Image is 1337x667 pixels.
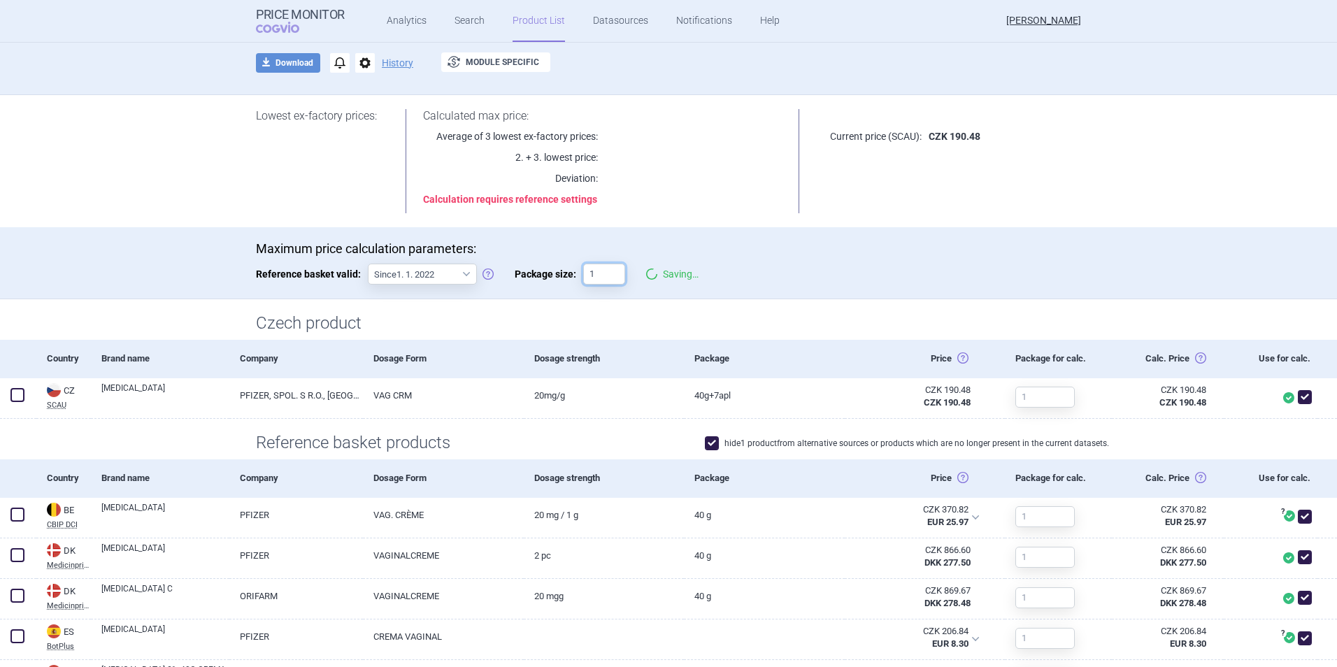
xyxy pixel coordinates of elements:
abbr: Medicinpriser [47,561,91,569]
p: Maximum price calculation parameters: [256,241,1081,257]
strong: DKK 278.48 [1160,598,1206,608]
div: DK [47,584,91,599]
a: PFIZER, SPOL. S R.O., [GEOGRAPHIC_DATA] [229,378,363,413]
abbr: SCAU [47,401,91,409]
div: ES [47,624,91,640]
a: VAG. CRÈME [363,498,523,532]
abbr: Česko ex-factory [855,384,971,409]
strong: CZK 190.48 [924,397,971,408]
a: 40G+7APL [684,378,844,413]
span: Reference basket valid: [256,264,368,285]
div: CZK 370.82 [855,503,968,516]
abbr: SP-CAU-010 Belgie nehrazené LP [855,503,968,529]
div: CZK 869.67 [1122,584,1206,597]
a: Price MonitorCOGVIO [256,8,345,34]
a: VAG CRM [363,378,523,413]
strong: Price Monitor [256,8,345,22]
a: CZK 869.67DKK 278.48 [1112,579,1224,615]
div: CZ [47,383,91,399]
input: Package size: [583,264,625,285]
img: Denmark [47,543,61,557]
label: hide 1 product from alternative sources or products which are no longer present in the current da... [705,436,1109,450]
a: VAGINALCREME [363,579,523,613]
a: CZK 190.48CZK 190.48 [1112,378,1224,415]
a: [MEDICAL_DATA] [101,501,229,526]
img: Czech Republic [47,383,61,397]
a: [MEDICAL_DATA] C [101,582,229,608]
a: PFIZER [229,498,363,532]
abbr: SP-CAU-010 Dánsko [855,544,971,569]
a: CZCZSCAU [36,382,91,409]
span: ? [1278,508,1287,516]
strong: EUR 25.97 [1165,517,1206,527]
strong: DKK 277.50 [924,557,971,568]
div: CZK 206.84EUR 8.30 [845,619,988,660]
p: 2. + 3. lowest price: [423,150,598,164]
div: Package for calc. [1005,340,1112,378]
div: Saving… [646,264,716,285]
div: Calc. Price [1112,340,1224,378]
abbr: CBIP DCI [47,521,91,529]
abbr: BotPlus [47,643,91,650]
div: Dosage strength [524,340,684,378]
div: Price [845,459,1005,497]
strong: EUR 25.97 [927,517,968,527]
p: Average of 3 lowest ex-factory prices: [423,129,598,143]
span: ? [1278,629,1287,638]
a: PFIZER [229,619,363,654]
img: Belgium [47,503,61,517]
div: CZK 206.84 [855,625,968,638]
div: CZK 190.48 [855,384,971,396]
span: COGVIO [256,22,319,33]
button: Download [256,53,320,73]
h1: Reference basket products [256,433,1081,453]
a: CZK 370.82EUR 25.97 [1112,498,1224,534]
a: CZK 206.84EUR 8.30 [1112,619,1224,656]
div: Country [36,340,91,378]
div: Use for calc. [1224,340,1317,378]
input: 1 [1015,387,1075,408]
a: ORIFARM [229,579,363,613]
div: Calc. Price [1112,459,1224,497]
a: [MEDICAL_DATA] [101,382,229,407]
div: Brand name [91,459,229,497]
button: History [382,58,413,68]
div: Dosage strength [524,459,684,497]
a: [MEDICAL_DATA] [101,623,229,648]
strong: EUR 8.30 [932,638,968,649]
div: Company [229,459,363,497]
h1: Czech product [256,313,1081,333]
p: Current price (SCAU): [817,129,922,143]
div: CZK 370.82 [1122,503,1206,516]
a: BEBECBIP DCI [36,501,91,529]
span: Package size: [515,264,583,285]
abbr: Medicinpriser [47,602,91,610]
h1: Lowest ex-factory prices: [256,109,388,122]
div: Price [845,340,1005,378]
div: Package [684,459,844,497]
div: Package [684,340,844,378]
a: VAGINALCREME [363,538,523,573]
button: Module specific [441,52,550,72]
div: Use for calc. [1224,459,1317,497]
div: CZK 869.67 [855,584,971,597]
div: Dosage Form [363,340,523,378]
strong: DKK 277.50 [1160,557,1206,568]
img: Denmark [47,584,61,598]
div: CZK 190.48 [1122,384,1206,396]
a: DKDKMedicinpriser [36,582,91,610]
strong: DKK 278.48 [924,598,971,608]
select: Reference basket valid: [368,264,477,285]
a: 40 g [684,579,844,613]
a: DKDKMedicinpriser [36,542,91,569]
a: ESESBotPlus [36,623,91,650]
strong: EUR 8.30 [1170,638,1206,649]
div: DK [47,543,91,559]
input: 1 [1015,506,1075,527]
a: 2 pc [524,538,684,573]
div: Company [229,340,363,378]
div: CZK 866.60 [855,544,971,557]
a: 40 g [684,538,844,573]
div: Country [36,459,91,497]
a: 20 mgg [524,579,684,613]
